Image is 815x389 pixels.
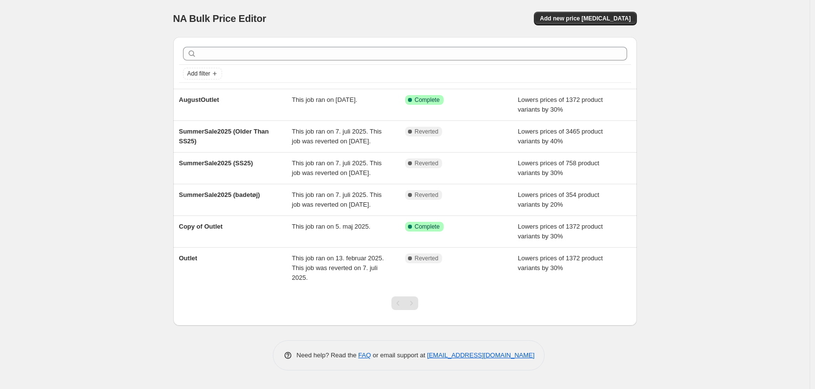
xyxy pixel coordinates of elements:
span: Reverted [415,191,439,199]
button: Add filter [183,68,222,79]
span: This job ran on 7. juli 2025. This job was reverted on [DATE]. [292,159,382,176]
span: Reverted [415,128,439,136]
span: Add filter [187,70,210,78]
span: Complete [415,96,440,104]
span: Add new price [MEDICAL_DATA] [540,15,631,22]
span: Copy of Outlet [179,223,223,230]
span: Reverted [415,254,439,262]
span: This job ran on 7. juli 2025. This job was reverted on [DATE]. [292,128,382,145]
span: Lowers prices of 758 product variants by 30% [518,159,599,176]
span: Lowers prices of 1372 product variants by 30% [518,96,603,113]
span: This job ran on 13. februar 2025. This job was reverted on 7. juli 2025. [292,254,384,281]
span: Outlet [179,254,198,262]
a: FAQ [358,351,371,359]
span: Lowers prices of 1372 product variants by 30% [518,254,603,272]
button: Add new price [MEDICAL_DATA] [534,12,636,25]
span: AugustOutlet [179,96,219,103]
span: Lowers prices of 1372 product variants by 30% [518,223,603,240]
span: Need help? Read the [297,351,359,359]
span: SummerSale2025 (SS25) [179,159,253,167]
span: This job ran on 7. juli 2025. This job was reverted on [DATE]. [292,191,382,208]
span: or email support at [371,351,427,359]
nav: Pagination [391,296,418,310]
span: SummerSale2025 (Older Than SS25) [179,128,269,145]
span: NA Bulk Price Editor [173,13,266,24]
span: SummerSale2025 (badetøj) [179,191,260,198]
a: [EMAIL_ADDRESS][DOMAIN_NAME] [427,351,534,359]
span: Lowers prices of 3465 product variants by 40% [518,128,603,145]
span: This job ran on [DATE]. [292,96,357,103]
span: Reverted [415,159,439,167]
span: Complete [415,223,440,231]
span: This job ran on 5. maj 2025. [292,223,370,230]
span: Lowers prices of 354 product variants by 20% [518,191,599,208]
